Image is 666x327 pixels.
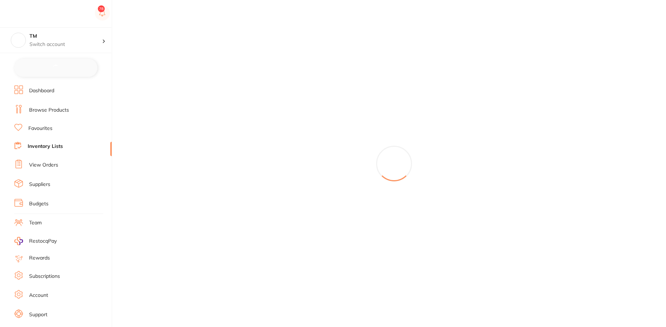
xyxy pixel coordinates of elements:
[29,254,50,262] a: Rewards
[29,311,47,318] a: Support
[29,292,48,299] a: Account
[14,9,60,18] img: Restocq Logo
[14,237,57,245] a: RestocqPay
[28,125,52,132] a: Favourites
[29,181,50,188] a: Suppliers
[14,5,60,22] a: Restocq Logo
[29,33,102,40] h4: TM
[14,237,23,245] img: RestocqPay
[29,162,58,169] a: View Orders
[29,107,69,114] a: Browse Products
[29,238,57,245] span: RestocqPay
[11,33,26,47] img: TM
[29,87,54,94] a: Dashboard
[29,273,60,280] a: Subscriptions
[29,41,102,48] p: Switch account
[29,219,42,226] a: Team
[28,143,63,150] a: Inventory Lists
[29,200,48,207] a: Budgets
